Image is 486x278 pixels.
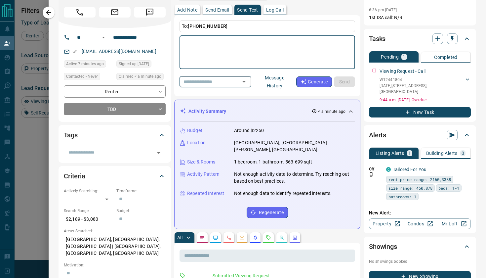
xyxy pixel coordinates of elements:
[388,193,416,200] span: bathrooms: 1
[187,159,216,165] p: Size & Rooms
[403,55,405,59] p: 1
[234,190,332,197] p: Not enough data to identify repeated interests.
[380,97,471,103] p: 9:44 a.m. [DATE] - Overdue
[296,76,332,87] button: Generate
[369,209,471,216] p: New Alert:
[64,228,166,234] p: Areas Searched:
[369,107,471,117] button: New Task
[369,218,403,229] a: Property
[369,33,385,44] h2: Tasks
[177,235,182,240] p: All
[318,109,345,115] p: < a minute ago
[234,139,355,153] p: [GEOGRAPHIC_DATA], [GEOGRAPHIC_DATA][PERSON_NAME], [GEOGRAPHIC_DATA]
[403,218,437,229] a: Condos
[188,23,227,29] span: [PHONE_NUMBER]
[253,72,296,91] button: Message History
[64,188,113,194] p: Actively Searching:
[64,171,85,181] h2: Criteria
[64,7,96,18] span: Call
[188,108,226,115] p: Activity Summary
[369,31,471,47] div: Tasks
[380,68,425,75] p: Viewing Request - Call
[226,235,231,240] svg: Calls
[388,176,451,183] span: rent price range: 2160,3388
[72,49,77,54] svg: Email Verified
[187,190,224,197] p: Repeated Interest
[266,235,271,240] svg: Requests
[292,235,298,240] svg: Agent Actions
[234,159,312,165] p: 1 bedroom, 1 bathroom, 563-699 sqft
[388,185,432,191] span: size range: 450,878
[66,73,98,80] span: Contacted - Never
[369,239,471,255] div: Showings
[187,127,202,134] p: Budget
[369,241,397,252] h2: Showings
[393,167,426,172] a: Tailored For You
[119,73,161,80] span: Claimed < a minute ago
[116,188,166,194] p: Timeframe:
[234,127,264,134] p: Around $2250
[64,262,166,268] p: Motivation:
[239,77,249,86] button: Open
[64,127,166,143] div: Tags
[134,7,166,18] span: Message
[116,60,166,69] div: Wed Jul 10 2024
[279,235,284,240] svg: Opportunities
[376,151,404,156] p: Listing Alerts
[381,55,399,59] p: Pending
[64,214,113,225] p: $2,189 - $3,080
[187,171,220,178] p: Activity Pattern
[64,130,77,140] h2: Tags
[369,166,382,172] p: Off
[247,207,288,218] button: Regenerate
[99,7,131,18] span: Email
[187,139,206,146] p: Location
[180,105,355,117] div: Activity Summary< a minute ago
[408,151,411,156] p: 1
[116,208,166,214] p: Budget:
[116,73,166,82] div: Wed Oct 15 2025
[434,55,458,60] p: Completed
[369,172,374,177] svg: Push Notification Only
[380,75,471,96] div: W12441804[DATE][STREET_ADDRESS],[GEOGRAPHIC_DATA]
[64,60,113,69] div: Wed Oct 15 2025
[177,8,197,12] p: Add Note
[64,168,166,184] div: Criteria
[64,85,166,98] div: Renter
[213,235,218,240] svg: Lead Browsing Activity
[234,171,355,185] p: Not enough activity data to determine. Try reaching out based on best practices.
[64,234,166,259] p: [GEOGRAPHIC_DATA], [GEOGRAPHIC_DATA], [GEOGRAPHIC_DATA] | [GEOGRAPHIC_DATA], [GEOGRAPHIC_DATA], [...
[437,218,471,229] a: Mr.Loft
[237,8,258,12] p: Send Text
[119,61,149,67] span: Signed up [DATE]
[380,77,464,83] p: W12441804
[369,258,471,264] p: No showings booked
[64,208,113,214] p: Search Range:
[380,83,464,95] p: [DATE][STREET_ADDRESS] , [GEOGRAPHIC_DATA]
[426,151,458,156] p: Building Alerts
[200,235,205,240] svg: Notes
[253,235,258,240] svg: Listing Alerts
[205,8,229,12] p: Send Email
[369,8,397,12] p: 6:36 pm [DATE]
[386,167,391,172] div: condos.ca
[438,185,459,191] span: beds: 1-1
[369,127,471,143] div: Alerts
[82,49,156,54] a: [EMAIL_ADDRESS][DOMAIN_NAME]
[154,148,163,158] button: Open
[100,33,107,41] button: Open
[239,235,245,240] svg: Emails
[266,8,284,12] p: Log Call
[66,61,104,67] span: Active 7 minutes ago
[369,14,471,21] p: 1st ISA call: N/R
[180,21,355,32] p: To:
[462,151,464,156] p: 0
[369,130,386,140] h2: Alerts
[64,103,166,115] div: TBD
